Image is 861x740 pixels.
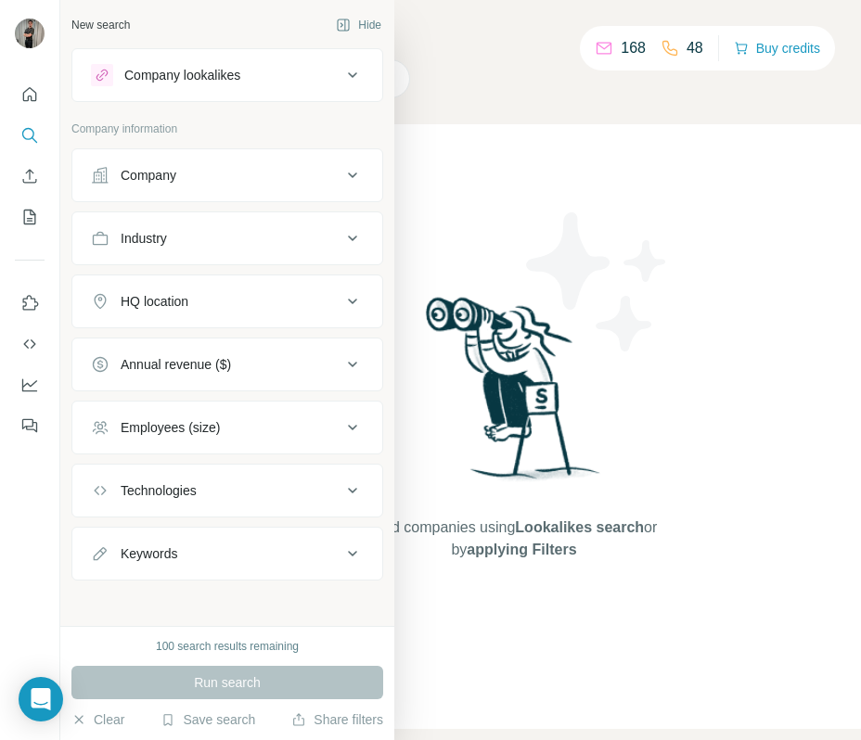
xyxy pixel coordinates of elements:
div: 100 search results remaining [156,638,299,655]
img: Avatar [15,19,45,48]
button: Use Surfe on LinkedIn [15,287,45,320]
button: Use Surfe API [15,327,45,361]
button: Industry [72,216,382,261]
span: Lookalikes search [515,519,644,535]
button: Quick start [15,78,45,111]
button: Dashboard [15,368,45,402]
button: Share filters [291,710,383,729]
p: Company information [71,121,383,137]
button: Search [15,119,45,152]
button: Feedback [15,409,45,442]
div: Open Intercom Messenger [19,677,63,721]
button: Hide [323,11,394,39]
span: Find companies using or by [366,517,662,561]
button: Company [72,153,382,198]
div: Technologies [121,481,197,500]
button: Save search [161,710,255,729]
div: Company [121,166,176,185]
button: Annual revenue ($) [72,342,382,387]
button: Buy credits [734,35,820,61]
div: Employees (size) [121,418,220,437]
button: Company lookalikes [72,53,382,97]
button: My lists [15,200,45,234]
div: Company lookalikes [124,66,240,84]
button: Technologies [72,468,382,513]
img: Surfe Illustration - Stars [514,198,681,365]
button: Employees (size) [72,405,382,450]
div: Keywords [121,544,177,563]
div: New search [71,17,130,33]
button: Enrich CSV [15,159,45,193]
p: 48 [687,37,703,59]
span: applying Filters [467,542,576,557]
div: Industry [121,229,167,248]
div: Annual revenue ($) [121,355,231,374]
button: Clear [71,710,124,729]
h4: Search [161,22,839,48]
div: HQ location [121,292,188,311]
button: Keywords [72,531,382,576]
p: 168 [621,37,646,59]
img: Surfe Illustration - Woman searching with binoculars [418,292,610,499]
button: HQ location [72,279,382,324]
